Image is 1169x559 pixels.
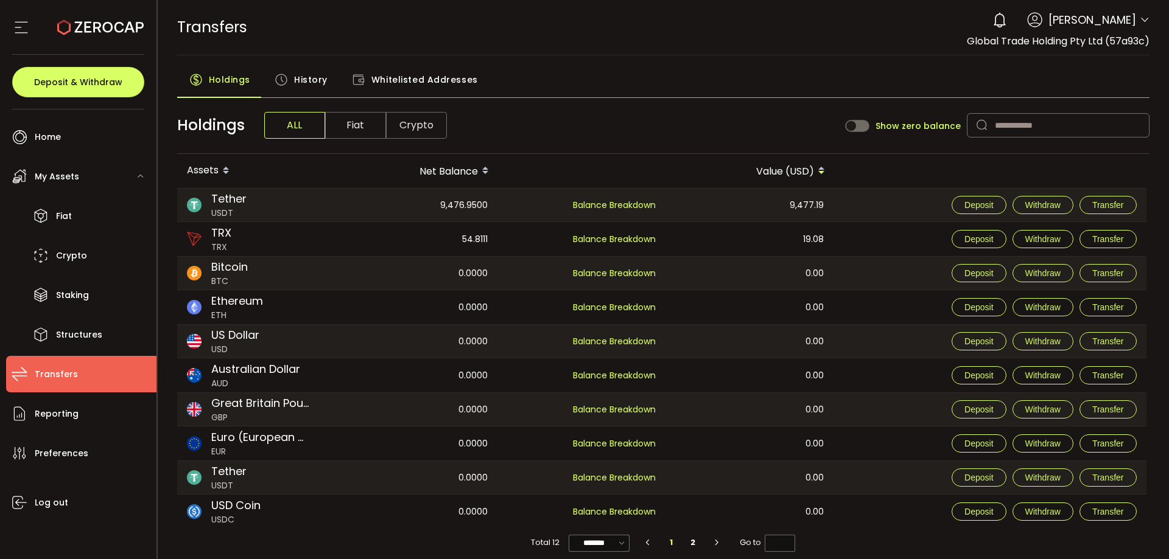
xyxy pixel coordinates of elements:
[56,207,72,225] span: Fiat
[264,112,325,139] span: ALL
[211,207,247,220] span: USDT
[1025,336,1061,346] span: Withdraw
[573,233,656,245] span: Balance Breakdown
[667,358,834,392] div: 0.00
[211,224,231,241] span: TRX
[667,393,834,426] div: 0.00
[331,222,497,256] div: 54.8111
[964,268,993,278] span: Deposit
[1013,434,1073,453] button: Withdraw
[56,247,87,265] span: Crypto
[187,368,202,383] img: aud_portfolio.svg
[1079,366,1137,384] button: Transfer
[211,309,263,322] span: ETH
[952,230,1006,248] button: Deposit
[1025,439,1061,448] span: Withdraw
[573,403,656,417] span: Balance Breakdown
[331,290,497,324] div: 0.0000
[211,241,231,254] span: TRX
[1025,200,1061,210] span: Withdraw
[573,437,656,451] span: Balance Breakdown
[667,426,834,460] div: 0.00
[211,513,261,526] span: USDC
[1025,370,1061,380] span: Withdraw
[1092,404,1124,414] span: Transfer
[211,293,263,309] span: Ethereum
[667,461,834,494] div: 0.00
[1013,400,1073,418] button: Withdraw
[1079,230,1137,248] button: Transfer
[964,439,993,448] span: Deposit
[952,196,1006,214] button: Deposit
[211,463,247,479] span: Tether
[1013,366,1073,384] button: Withdraw
[1092,200,1124,210] span: Transfer
[740,534,795,551] span: Go to
[952,332,1006,350] button: Deposit
[177,114,245,137] span: Holdings
[1092,234,1124,244] span: Transfer
[1048,12,1136,28] span: [PERSON_NAME]
[56,326,102,344] span: Structures
[331,189,497,221] div: 9,476.9500
[1079,298,1137,316] button: Transfer
[1027,428,1169,559] iframe: Chat Widget
[1079,332,1137,350] button: Transfer
[667,257,834,290] div: 0.00
[1079,400,1137,418] button: Transfer
[211,275,248,288] span: BTC
[211,361,300,377] span: Australian Dollar
[964,473,993,482] span: Deposit
[325,112,386,139] span: Fiat
[34,78,122,86] span: Deposit & Withdraw
[952,366,1006,384] button: Deposit
[967,34,1150,48] span: Global Trade Holding Pty Ltd (57a93c)
[964,404,993,414] span: Deposit
[1025,234,1061,244] span: Withdraw
[573,266,656,280] span: Balance Breakdown
[294,68,328,92] span: History
[331,426,497,460] div: 0.0000
[35,405,79,423] span: Reporting
[573,300,656,314] span: Balance Breakdown
[187,334,202,349] img: usd_portfolio.svg
[1025,473,1061,482] span: Withdraw
[177,16,247,38] span: Transfers
[211,377,300,390] span: AUD
[211,395,310,411] span: Great Britain Pound
[1092,302,1124,312] span: Transfer
[531,534,560,551] span: Total 12
[211,327,259,343] span: US Dollar
[952,468,1006,487] button: Deposit
[573,369,656,383] span: Balance Breakdown
[211,190,247,207] span: Tether
[1025,507,1061,516] span: Withdraw
[667,161,835,181] div: Value (USD)
[952,502,1006,521] button: Deposit
[177,161,331,181] div: Assets
[331,325,497,358] div: 0.0000
[35,366,78,383] span: Transfers
[964,370,993,380] span: Deposit
[1079,196,1137,214] button: Transfer
[187,266,202,280] img: btc_portfolio.svg
[661,534,683,551] li: 1
[331,495,497,529] div: 0.0000
[964,336,993,346] span: Deposit
[573,505,656,519] span: Balance Breakdown
[56,286,89,304] span: Staking
[187,504,202,519] img: usdc_portfolio.svg
[331,257,497,290] div: 0.0000
[1013,332,1073,350] button: Withdraw
[667,290,834,324] div: 0.00
[331,393,497,426] div: 0.0000
[964,302,993,312] span: Deposit
[667,222,834,256] div: 19.08
[12,67,144,97] button: Deposit & Withdraw
[187,470,202,485] img: usdt_portfolio.svg
[1013,196,1073,214] button: Withdraw
[1025,268,1061,278] span: Withdraw
[211,445,310,458] span: EUR
[187,436,202,451] img: eur_portfolio.svg
[211,429,310,445] span: Euro (European Monetary Unit)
